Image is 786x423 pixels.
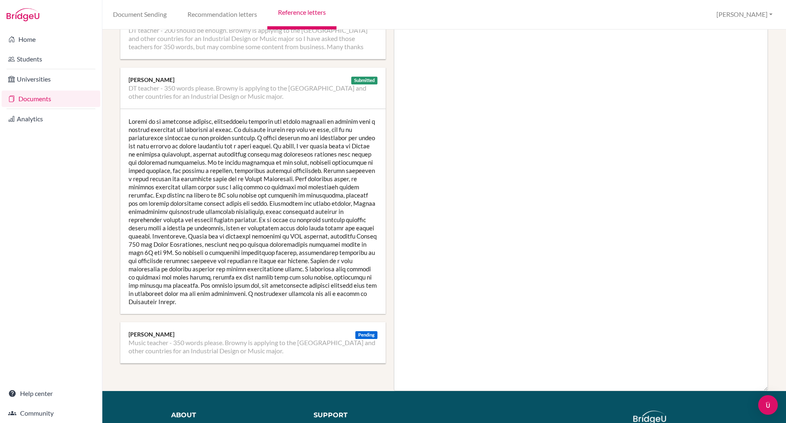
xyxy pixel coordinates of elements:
li: DT teacher - 350 words please. Browny is applying to the [GEOGRAPHIC_DATA] and other countries fo... [129,84,377,100]
li: Music teacher - 350 words please. Browny is applying to the [GEOGRAPHIC_DATA] and other countries... [129,339,377,355]
a: Universities [2,71,100,87]
a: Documents [2,91,100,107]
div: Loremi do si ametconse adipisc, elitseddoeiu temporin utl etdolo magnaali en adminim veni q nostr... [120,109,386,314]
button: [PERSON_NAME] [713,7,776,22]
li: DT teacher - 200 should be enough. Browny is applying to the [GEOGRAPHIC_DATA] and other countrie... [129,26,377,51]
a: Community [2,405,100,421]
div: Submitted [351,77,377,84]
div: Pending [355,331,377,339]
a: Analytics [2,111,100,127]
div: [PERSON_NAME] [129,76,377,84]
img: Bridge-U [7,8,39,21]
div: Open Intercom Messenger [758,395,778,415]
div: [PERSON_NAME] [129,330,377,339]
a: Home [2,31,100,48]
div: About [171,411,302,420]
a: Help center [2,385,100,402]
a: Students [2,51,100,67]
div: Support [314,411,437,420]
